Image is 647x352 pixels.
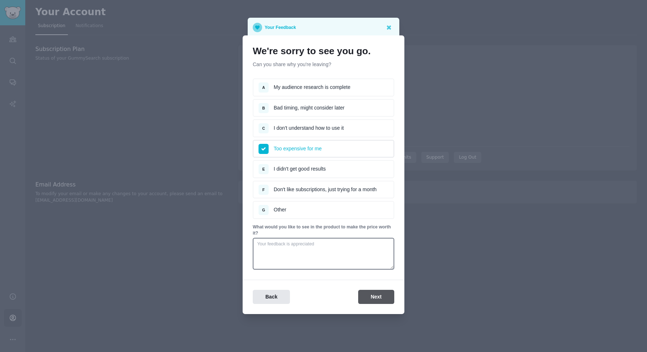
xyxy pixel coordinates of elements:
[262,106,265,110] span: B
[253,46,394,57] h1: We're sorry to see you go.
[265,23,296,32] p: Your Feedback
[262,85,265,90] span: A
[358,290,394,304] button: Next
[253,290,290,304] button: Back
[253,224,394,237] p: What would you like to see in the product to make the price worth it?
[262,188,265,192] span: F
[262,208,265,212] span: G
[253,61,394,68] p: Can you share why you're leaving?
[262,167,265,171] span: E
[262,126,265,130] span: C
